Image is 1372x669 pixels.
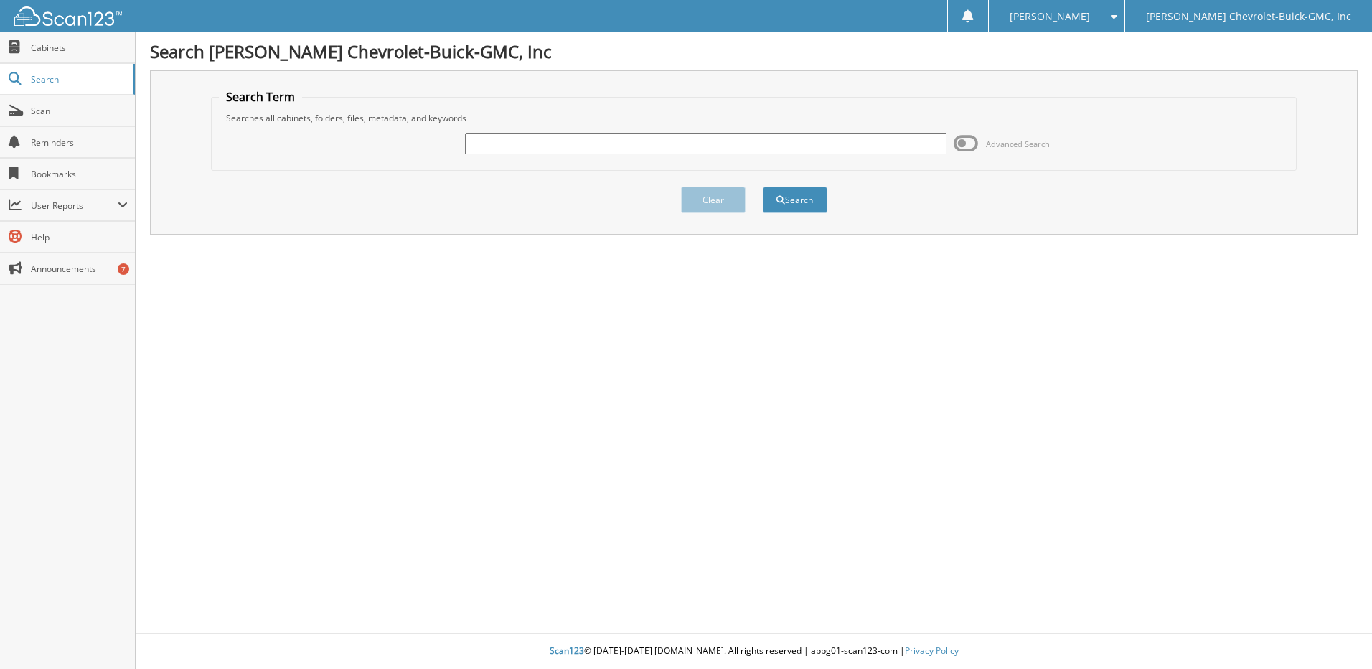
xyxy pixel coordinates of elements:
div: © [DATE]-[DATE] [DOMAIN_NAME]. All rights reserved | appg01-scan123-com | [136,634,1372,669]
span: Scan123 [550,645,584,657]
h1: Search [PERSON_NAME] Chevrolet-Buick-GMC, Inc [150,39,1358,63]
img: scan123-logo-white.svg [14,6,122,26]
span: Cabinets [31,42,128,54]
div: 7 [118,263,129,275]
span: Search [31,73,126,85]
span: [PERSON_NAME] [1010,12,1090,21]
iframe: Chat Widget [1300,600,1372,669]
span: User Reports [31,200,118,212]
span: Bookmarks [31,168,128,180]
button: Clear [681,187,746,213]
span: [PERSON_NAME] Chevrolet-Buick-GMC, Inc [1146,12,1351,21]
span: Reminders [31,136,128,149]
span: Announcements [31,263,128,275]
span: Help [31,231,128,243]
button: Search [763,187,827,213]
span: Advanced Search [986,139,1050,149]
span: Scan [31,105,128,117]
div: Searches all cabinets, folders, files, metadata, and keywords [219,112,1289,124]
legend: Search Term [219,89,302,105]
a: Privacy Policy [905,645,959,657]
